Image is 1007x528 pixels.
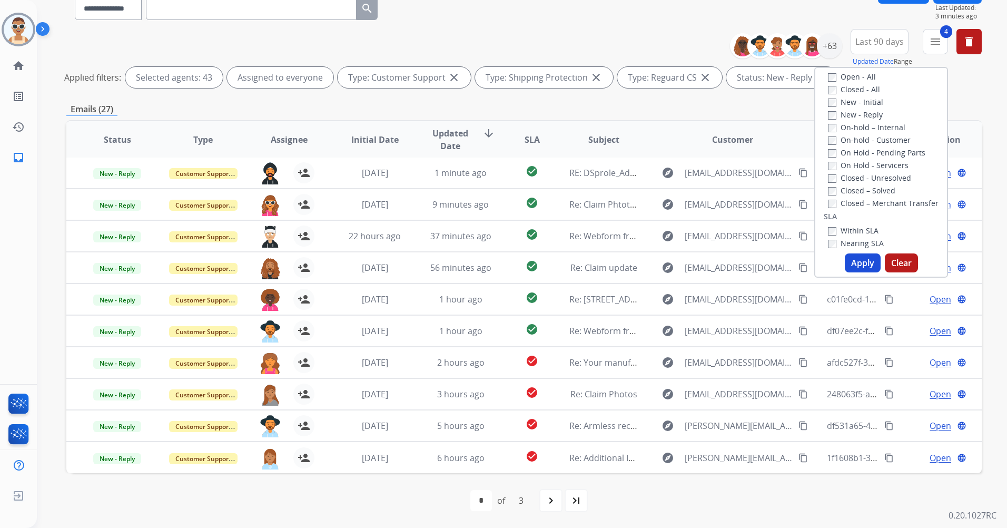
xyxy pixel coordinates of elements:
span: Type [193,133,213,146]
span: New - Reply [93,295,141,306]
span: Re: Claim Phtotos [569,199,639,210]
span: Re: Webform from [EMAIL_ADDRESS][DOMAIN_NAME] on [DATE] [569,230,822,242]
img: agent-avatar [260,226,281,248]
div: Type: Reguard CS [617,67,722,88]
span: 3 hours ago [437,388,485,400]
mat-icon: person_add [298,261,310,274]
span: [EMAIL_ADDRESS][DOMAIN_NAME] [685,198,793,211]
img: agent-avatar [260,415,281,437]
mat-icon: explore [662,356,674,369]
mat-icon: person_add [298,167,310,179]
mat-icon: home [12,60,25,72]
span: 37 minutes ago [430,230,491,242]
input: Within SLA [828,227,836,236]
span: Customer Support [169,389,238,400]
span: Assignee [271,133,308,146]
span: [DATE] [362,325,388,337]
img: agent-avatar [260,447,281,470]
span: Open [930,388,951,400]
label: On Hold - Pending Parts [828,148,925,158]
mat-icon: explore [662,293,674,306]
span: [EMAIL_ADDRESS][DOMAIN_NAME] [685,230,793,242]
span: [DATE] [362,199,388,210]
span: New - Reply [93,168,141,179]
span: 1 hour ago [439,325,482,337]
input: New - Reply [828,111,836,120]
mat-icon: person_add [298,388,310,400]
span: New - Reply [93,200,141,211]
span: [DATE] [362,294,388,305]
label: Closed – Solved [828,185,895,195]
span: df07ee2c-f017-4c4b-9606-ea9180c6f7fb [827,325,981,337]
span: [EMAIL_ADDRESS][DOMAIN_NAME] [685,325,793,337]
mat-icon: content_copy [798,421,808,431]
div: Selected agents: 43 [125,67,223,88]
span: Open [930,419,951,432]
label: New - Reply [828,110,883,120]
div: Type: Customer Support [338,67,471,88]
span: Re: Armless recliners [569,420,653,432]
span: 22 hours ago [349,230,401,242]
mat-icon: content_copy [798,326,808,336]
span: Customer Support [169,168,238,179]
input: Nearing SLA [828,240,836,248]
span: Re: Additional Information [569,452,674,464]
span: New - Reply [93,263,141,274]
span: Customer Support [169,453,238,464]
input: On Hold - Servicers [828,162,836,170]
input: On-hold – Internal [828,124,836,132]
mat-icon: person_add [298,325,310,337]
span: [DATE] [362,167,388,179]
span: Open [930,325,951,337]
mat-icon: close [699,71,712,84]
mat-icon: content_copy [798,453,808,463]
mat-icon: content_copy [798,168,808,178]
mat-icon: explore [662,230,674,242]
div: 3 [510,490,532,511]
span: Subject [588,133,619,146]
span: Customer Support [169,358,238,369]
span: 56 minutes ago [430,262,491,273]
label: Within SLA [828,226,878,236]
span: [EMAIL_ADDRESS][DOMAIN_NAME] [685,261,793,274]
span: df531a65-4fa1-498d-995f-d86499a94e50 [827,420,984,432]
button: Clear [885,253,918,272]
mat-icon: check_circle [526,228,538,241]
span: [EMAIL_ADDRESS][DOMAIN_NAME] [685,356,793,369]
input: Open - All [828,73,836,82]
input: Closed - All [828,86,836,94]
span: 5 hours ago [437,420,485,432]
span: 248063f5-a75e-4b5f-a15f-b176dc07809b [827,388,984,400]
span: Customer Support [169,295,238,306]
mat-icon: person_add [298,230,310,242]
span: Customer Support [169,200,238,211]
mat-icon: check_circle [526,323,538,336]
span: 1 hour ago [439,294,482,305]
span: New - Reply [93,326,141,337]
span: New - Reply [93,421,141,432]
div: +63 [817,33,842,58]
span: Re: Claim update [570,262,637,273]
mat-icon: check_circle [526,197,538,209]
mat-icon: content_copy [884,421,894,431]
button: Updated Date [853,57,894,66]
span: [DATE] [362,420,388,432]
mat-icon: content_copy [884,389,894,399]
input: Closed – Solved [828,187,836,195]
p: Emails (27) [66,103,117,116]
span: afdc527f-3e50-4158-938e-0829528d56ef [827,357,983,368]
span: Customer [712,133,753,146]
mat-icon: language [957,421,966,431]
mat-icon: check_circle [526,418,538,431]
mat-icon: menu [929,35,942,48]
span: [EMAIL_ADDRESS][DOMAIN_NAME] [685,388,793,400]
span: 3 minutes ago [935,12,982,21]
mat-icon: person_add [298,356,310,369]
span: [PERSON_NAME][EMAIL_ADDRESS][DOMAIN_NAME] [685,419,793,432]
span: Open [930,293,951,306]
mat-icon: list_alt [12,90,25,103]
span: [EMAIL_ADDRESS][DOMAIN_NAME] [685,293,793,306]
span: SLA [525,133,540,146]
div: Type: Shipping Protection [475,67,613,88]
label: Closed - Unresolved [828,173,911,183]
